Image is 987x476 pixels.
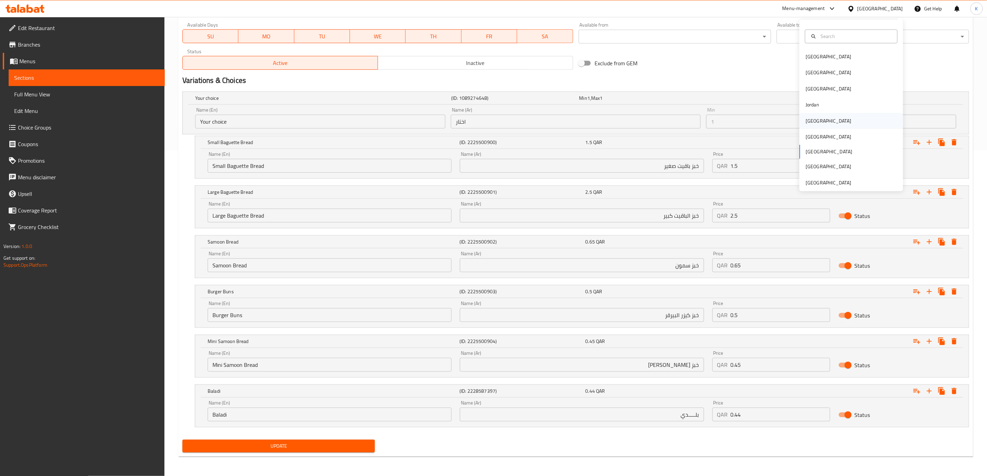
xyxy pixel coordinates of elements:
[591,94,600,103] span: Max
[464,31,514,41] span: FR
[460,408,704,421] input: Enter name Ar
[406,29,461,43] button: TH
[353,31,403,41] span: WE
[948,186,960,198] button: Delete Large Baguette Bread
[3,219,165,235] a: Grocery Checklist
[14,90,159,98] span: Full Menu View
[731,308,830,322] input: Please enter price
[923,385,936,397] button: Add new choice
[3,169,165,185] a: Menu disclaimer
[517,29,573,43] button: SA
[9,86,165,103] a: Full Menu View
[195,136,969,149] div: Expand
[586,337,595,346] span: 0.45
[911,285,923,298] button: Add choice group
[18,173,159,181] span: Menu disclaimer
[460,308,704,322] input: Enter name Ar
[459,338,582,345] h5: (ID: 2225500904)
[18,24,159,32] span: Edit Restaurant
[3,185,165,202] a: Upsell
[294,29,350,43] button: TU
[948,285,960,298] button: Delete Burger Buns
[948,236,960,248] button: Delete Samoon Bread
[195,335,969,348] div: Expand
[195,236,969,248] div: Expand
[782,4,825,13] div: Menu-management
[948,335,960,348] button: Delete Mini Samoon Bread
[806,117,851,125] div: [GEOGRAPHIC_DATA]
[777,30,969,44] div: ​
[460,159,704,173] input: Enter name Ar
[806,163,851,171] div: [GEOGRAPHIC_DATA]
[923,335,936,348] button: Add new choice
[855,212,870,220] span: Status
[579,95,704,102] div: ,
[911,385,923,397] button: Add choice group
[459,139,582,146] h5: (ID: 2225500900)
[19,57,159,65] span: Menus
[948,385,960,397] button: Delete Baladi
[923,236,936,248] button: Add new choice
[18,123,159,132] span: Choice Groups
[923,285,936,298] button: Add new choice
[460,209,704,222] input: Enter name Ar
[182,75,969,86] h2: Variations & Choices
[717,162,728,170] p: QAR
[3,260,47,269] a: Support.OpsPlatform
[593,138,602,147] span: QAR
[911,335,923,348] button: Add choice group
[936,136,948,149] button: Clone new choice
[806,69,851,77] div: [GEOGRAPHIC_DATA]
[593,287,602,296] span: QAR
[3,254,35,263] span: Get support on:
[923,186,936,198] button: Add new choice
[936,285,948,298] button: Clone new choice
[18,190,159,198] span: Upsell
[182,56,378,70] button: Active
[460,258,704,272] input: Enter name Ar
[186,58,375,68] span: Active
[208,238,457,245] h5: Samoon Bread
[451,115,701,128] input: Enter name Ar
[731,209,830,222] input: Please enter price
[195,186,969,198] div: Expand
[806,133,851,141] div: [GEOGRAPHIC_DATA]
[586,188,592,197] span: 2.5
[520,31,570,41] span: SA
[208,189,457,196] h5: Large Baguette Bread
[208,388,457,394] h5: Baladi
[936,236,948,248] button: Clone new choice
[183,92,969,104] div: Expand
[857,5,903,12] div: [GEOGRAPHIC_DATA]
[408,31,458,41] span: TH
[806,101,819,109] div: Jordan
[350,29,406,43] button: WE
[3,53,165,69] a: Menus
[208,139,457,146] h5: Small Baguette Bread
[855,311,870,320] span: Status
[18,156,159,165] span: Promotions
[195,95,448,102] h5: Your choice
[21,242,32,251] span: 1.0.0
[18,40,159,49] span: Branches
[3,152,165,169] a: Promotions
[186,31,236,41] span: SU
[587,94,590,103] span: 1
[3,202,165,219] a: Coverage Report
[208,338,457,345] h5: Mini Samoon Bread
[818,32,893,40] input: Search
[3,136,165,152] a: Coupons
[586,387,595,396] span: 0.44
[208,408,452,421] input: Enter name En
[936,385,948,397] button: Clone new choice
[586,287,592,296] span: 0.5
[731,408,830,421] input: Please enter price
[717,361,728,369] p: QAR
[378,56,573,70] button: Inactive
[195,115,445,128] input: Enter name En
[3,242,20,251] span: Version:
[14,74,159,82] span: Sections
[18,140,159,148] span: Coupons
[731,159,830,173] input: Please enter price
[717,311,728,319] p: QAR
